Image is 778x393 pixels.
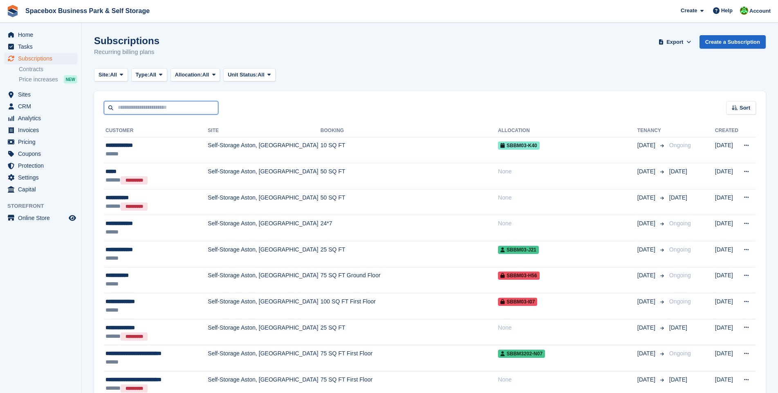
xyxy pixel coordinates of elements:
[208,163,320,189] td: Self-Storage Aston, [GEOGRAPHIC_DATA]
[637,124,666,137] th: Tenancy
[4,53,77,64] a: menu
[498,219,637,228] div: None
[4,124,77,136] a: menu
[637,141,657,150] span: [DATE]
[637,349,657,358] span: [DATE]
[657,35,693,49] button: Export
[637,245,657,254] span: [DATE]
[7,5,19,17] img: stora-icon-8386f47178a22dfd0bd8f6a31ec36ba5ce8667c1dd55bd0f319d3a0aa187defe.svg
[637,297,657,306] span: [DATE]
[18,148,67,159] span: Coupons
[498,350,545,358] span: SBBM3202-N07
[681,7,697,15] span: Create
[99,71,110,79] span: Site:
[228,71,258,79] span: Unit Status:
[18,172,67,183] span: Settings
[498,167,637,176] div: None
[18,101,67,112] span: CRM
[170,68,220,82] button: Allocation: All
[498,246,539,254] span: SBBM03-J21
[208,267,320,293] td: Self-Storage Aston, [GEOGRAPHIC_DATA]
[715,293,739,319] td: [DATE]
[18,112,67,124] span: Analytics
[18,29,67,40] span: Home
[4,41,77,52] a: menu
[18,160,67,171] span: Protection
[131,68,167,82] button: Type: All
[104,124,208,137] th: Customer
[64,75,77,83] div: NEW
[669,194,687,201] span: [DATE]
[208,137,320,163] td: Self-Storage Aston, [GEOGRAPHIC_DATA]
[208,345,320,371] td: Self-Storage Aston, [GEOGRAPHIC_DATA]
[498,193,637,202] div: None
[321,345,498,371] td: 75 SQ FT First Floor
[498,124,637,137] th: Allocation
[208,189,320,215] td: Self-Storage Aston, [GEOGRAPHIC_DATA]
[637,219,657,228] span: [DATE]
[637,375,657,384] span: [DATE]
[4,172,77,183] a: menu
[18,184,67,195] span: Capital
[715,267,739,293] td: [DATE]
[669,220,691,227] span: Ongoing
[637,271,657,280] span: [DATE]
[18,136,67,148] span: Pricing
[7,202,81,210] span: Storefront
[721,7,733,15] span: Help
[669,142,691,148] span: Ongoing
[223,68,275,82] button: Unit Status: All
[4,212,77,224] a: menu
[321,163,498,189] td: 50 SQ FT
[749,7,771,15] span: Account
[637,323,657,332] span: [DATE]
[4,29,77,40] a: menu
[4,101,77,112] a: menu
[4,112,77,124] a: menu
[715,124,739,137] th: Created
[175,71,202,79] span: Allocation:
[715,189,739,215] td: [DATE]
[202,71,209,79] span: All
[18,41,67,52] span: Tasks
[94,68,128,82] button: Site: All
[4,148,77,159] a: menu
[321,124,498,137] th: Booking
[321,189,498,215] td: 50 SQ FT
[498,141,540,150] span: SBBM03-K40
[321,319,498,345] td: 25 SQ FT
[19,65,77,73] a: Contracts
[19,75,77,84] a: Price increases NEW
[715,137,739,163] td: [DATE]
[740,7,748,15] img: Brijesh Kumar
[669,324,687,331] span: [DATE]
[208,215,320,241] td: Self-Storage Aston, [GEOGRAPHIC_DATA]
[669,168,687,175] span: [DATE]
[637,167,657,176] span: [DATE]
[4,160,77,171] a: menu
[94,47,159,57] p: Recurring billing plans
[321,267,498,293] td: 75 SQ FT Ground Floor
[669,272,691,278] span: Ongoing
[18,124,67,136] span: Invoices
[321,241,498,267] td: 25 SQ FT
[498,375,637,384] div: None
[669,246,691,253] span: Ongoing
[4,136,77,148] a: menu
[18,53,67,64] span: Subscriptions
[715,215,739,241] td: [DATE]
[740,104,750,112] span: Sort
[18,212,67,224] span: Online Store
[321,293,498,319] td: 100 SQ FT First Floor
[498,272,540,280] span: SBBM03-H56
[110,71,117,79] span: All
[18,89,67,100] span: Sites
[4,184,77,195] a: menu
[666,38,683,46] span: Export
[321,137,498,163] td: 10 SQ FT
[669,350,691,357] span: Ongoing
[67,213,77,223] a: Preview store
[715,345,739,371] td: [DATE]
[498,323,637,332] div: None
[715,163,739,189] td: [DATE]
